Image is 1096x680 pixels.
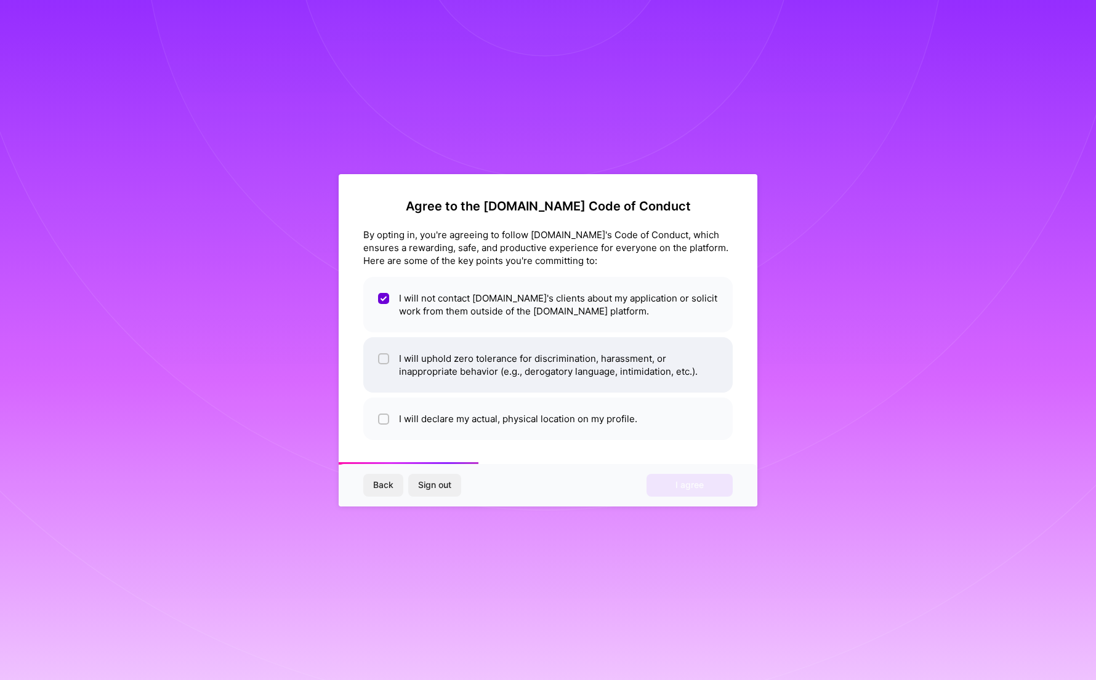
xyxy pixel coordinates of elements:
[363,337,733,393] li: I will uphold zero tolerance for discrimination, harassment, or inappropriate behavior (e.g., der...
[363,474,403,496] button: Back
[363,199,733,214] h2: Agree to the [DOMAIN_NAME] Code of Conduct
[408,474,461,496] button: Sign out
[373,479,393,491] span: Back
[363,398,733,440] li: I will declare my actual, physical location on my profile.
[418,479,451,491] span: Sign out
[363,277,733,332] li: I will not contact [DOMAIN_NAME]'s clients about my application or solicit work from them outside...
[363,228,733,267] div: By opting in, you're agreeing to follow [DOMAIN_NAME]'s Code of Conduct, which ensures a rewardin...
